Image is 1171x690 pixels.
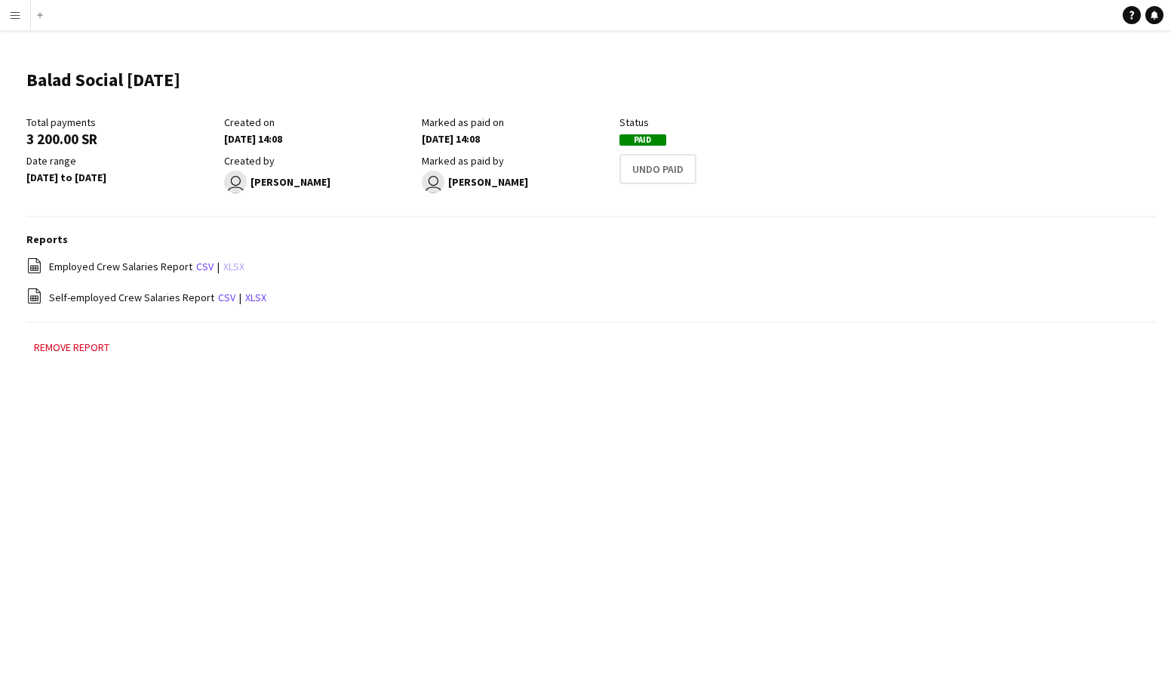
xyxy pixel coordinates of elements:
[26,69,180,91] h1: Balad Social [DATE]
[619,116,810,129] div: Status
[224,132,414,146] div: [DATE] 14:08
[224,171,414,193] div: [PERSON_NAME]
[26,154,217,168] div: Date range
[422,132,612,146] div: [DATE] 14:08
[224,154,414,168] div: Created by
[49,291,214,304] span: Self-employed Crew Salaries Report
[422,116,612,129] div: Marked as paid on
[223,260,244,273] a: xlsx
[26,116,217,129] div: Total payments
[422,171,612,193] div: [PERSON_NAME]
[196,260,214,273] a: csv
[26,338,117,356] button: Remove report
[26,257,1156,276] div: |
[26,171,217,184] div: [DATE] to [DATE]
[245,291,266,304] a: xlsx
[26,288,1156,306] div: |
[224,116,414,129] div: Created on
[422,154,612,168] div: Marked as paid by
[619,154,696,184] button: Undo Paid
[26,132,217,146] div: 3 200.00 SR
[619,134,666,146] span: Paid
[49,260,192,273] span: Employed Crew Salaries Report
[26,233,1156,246] h3: Reports
[218,291,235,304] a: csv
